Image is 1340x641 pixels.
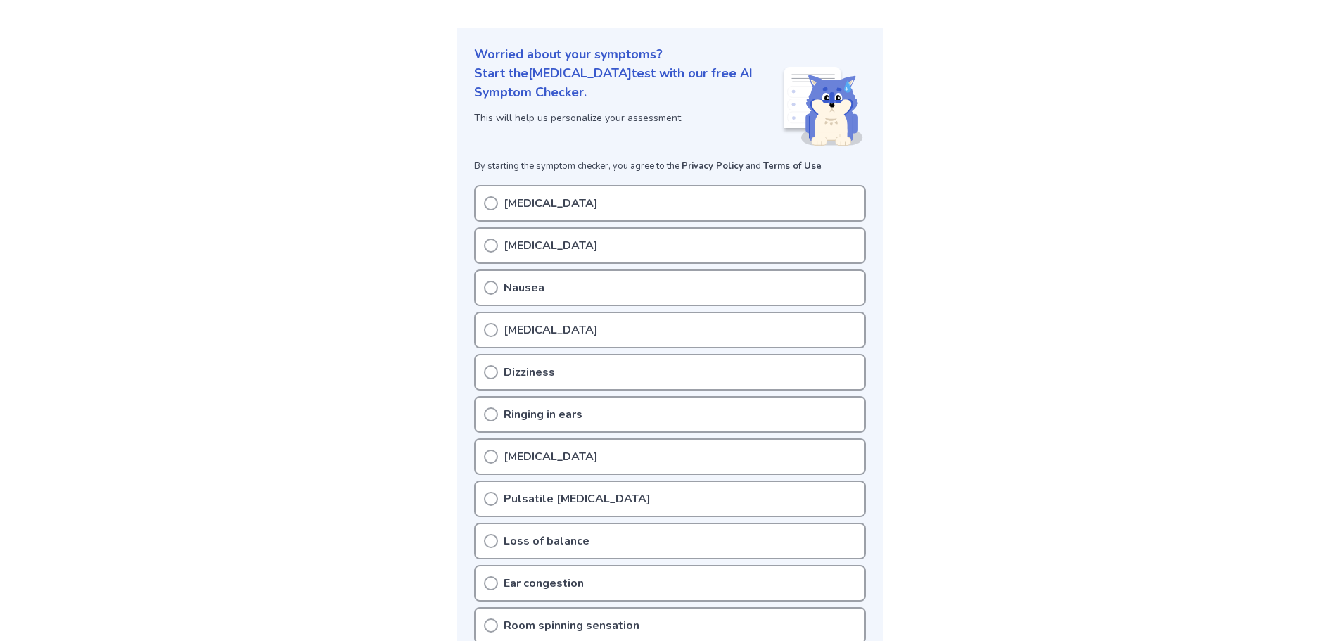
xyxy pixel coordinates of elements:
p: Room spinning sensation [504,617,639,634]
p: Ear congestion [504,575,584,592]
p: [MEDICAL_DATA] [504,237,598,254]
p: [MEDICAL_DATA] [504,322,598,338]
p: Loss of balance [504,533,589,550]
p: Ringing in ears [504,406,582,423]
p: Start the [MEDICAL_DATA] test with our free AI Symptom Checker. [474,64,781,102]
a: Terms of Use [763,160,822,172]
img: Shiba [781,67,863,146]
p: Nausea [504,279,544,296]
p: Worried about your symptoms? [474,45,866,64]
p: Dizziness [504,364,555,381]
p: By starting the symptom checker, you agree to the and [474,160,866,174]
p: This will help us personalize your assessment. [474,110,781,125]
a: Privacy Policy [682,160,744,172]
p: Pulsatile [MEDICAL_DATA] [504,490,651,507]
p: [MEDICAL_DATA] [504,448,598,465]
p: [MEDICAL_DATA] [504,195,598,212]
